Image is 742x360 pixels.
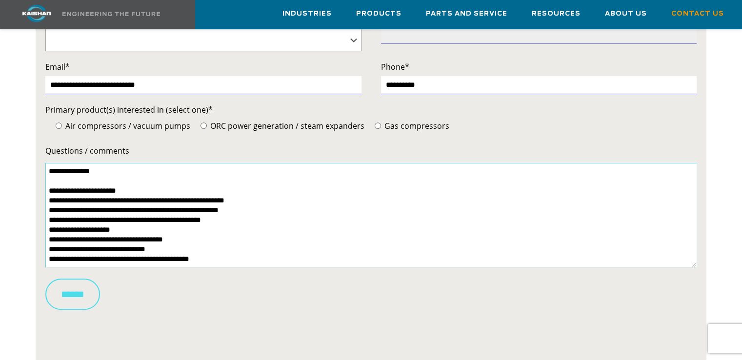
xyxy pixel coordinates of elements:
[45,60,361,74] label: Email*
[45,144,697,158] label: Questions / comments
[56,122,62,129] input: Air compressors / vacuum pumps
[382,120,449,131] span: Gas compressors
[375,122,381,129] input: Gas compressors
[208,120,364,131] span: ORC power generation / steam expanders
[532,8,581,20] span: Resources
[356,8,401,20] span: Products
[671,0,724,27] a: Contact Us
[63,120,190,131] span: Air compressors / vacuum pumps
[201,122,207,129] input: ORC power generation / steam expanders
[381,60,697,74] label: Phone*
[426,0,507,27] a: Parts and Service
[282,8,332,20] span: Industries
[282,0,332,27] a: Industries
[605,8,647,20] span: About Us
[605,0,647,27] a: About Us
[426,8,507,20] span: Parts and Service
[671,8,724,20] span: Contact Us
[356,0,401,27] a: Products
[532,0,581,27] a: Resources
[62,12,160,16] img: Engineering the future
